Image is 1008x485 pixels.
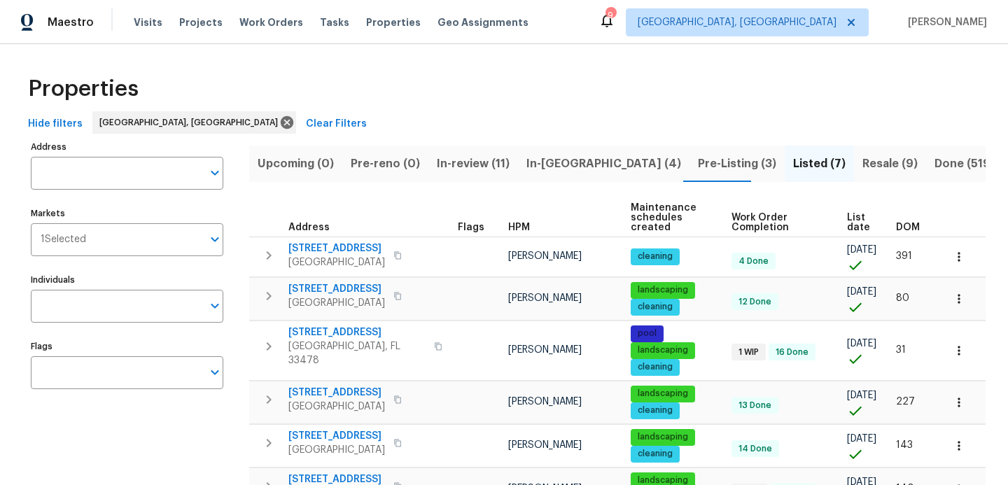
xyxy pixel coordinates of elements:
[22,111,88,137] button: Hide filters
[793,154,846,174] span: Listed (7)
[934,154,995,174] span: Done (519)
[632,361,678,373] span: cleaning
[258,154,334,174] span: Upcoming (0)
[48,15,94,29] span: Maestro
[508,251,582,261] span: [PERSON_NAME]
[770,346,814,358] span: 16 Done
[632,284,694,296] span: landscaping
[847,434,876,444] span: [DATE]
[306,115,367,133] span: Clear Filters
[239,15,303,29] span: Work Orders
[288,339,426,367] span: [GEOGRAPHIC_DATA], FL 33478
[179,15,223,29] span: Projects
[526,154,681,174] span: In-[GEOGRAPHIC_DATA] (4)
[632,328,662,339] span: pool
[896,440,913,450] span: 143
[41,234,86,246] span: 1 Selected
[205,163,225,183] button: Open
[31,276,223,284] label: Individuals
[31,342,223,351] label: Flags
[508,293,582,303] span: [PERSON_NAME]
[632,431,694,443] span: landscaping
[733,255,774,267] span: 4 Done
[698,154,776,174] span: Pre-Listing (3)
[288,223,330,232] span: Address
[638,15,836,29] span: [GEOGRAPHIC_DATA], [GEOGRAPHIC_DATA]
[847,287,876,297] span: [DATE]
[205,363,225,382] button: Open
[508,223,530,232] span: HPM
[134,15,162,29] span: Visits
[902,15,987,29] span: [PERSON_NAME]
[205,296,225,316] button: Open
[437,15,528,29] span: Geo Assignments
[632,301,678,313] span: cleaning
[508,397,582,407] span: [PERSON_NAME]
[896,397,915,407] span: 227
[632,405,678,416] span: cleaning
[847,213,872,232] span: List date
[733,400,777,412] span: 13 Done
[320,17,349,27] span: Tasks
[288,241,385,255] span: [STREET_ADDRESS]
[731,213,822,232] span: Work Order Completion
[847,391,876,400] span: [DATE]
[896,251,912,261] span: 391
[288,325,426,339] span: [STREET_ADDRESS]
[288,400,385,414] span: [GEOGRAPHIC_DATA]
[733,296,777,308] span: 12 Done
[847,339,876,349] span: [DATE]
[351,154,420,174] span: Pre-reno (0)
[632,344,694,356] span: landscaping
[28,115,83,133] span: Hide filters
[896,223,920,232] span: DOM
[31,209,223,218] label: Markets
[631,203,708,232] span: Maintenance schedules created
[437,154,510,174] span: In-review (11)
[896,345,906,355] span: 31
[458,223,484,232] span: Flags
[288,429,385,443] span: [STREET_ADDRESS]
[632,448,678,460] span: cleaning
[605,8,615,22] div: 9
[847,245,876,255] span: [DATE]
[288,386,385,400] span: [STREET_ADDRESS]
[896,293,909,303] span: 80
[288,282,385,296] span: [STREET_ADDRESS]
[632,251,678,262] span: cleaning
[92,111,296,134] div: [GEOGRAPHIC_DATA], [GEOGRAPHIC_DATA]
[632,388,694,400] span: landscaping
[366,15,421,29] span: Properties
[508,345,582,355] span: [PERSON_NAME]
[508,440,582,450] span: [PERSON_NAME]
[288,443,385,457] span: [GEOGRAPHIC_DATA]
[733,346,764,358] span: 1 WIP
[862,154,918,174] span: Resale (9)
[205,230,225,249] button: Open
[31,143,223,151] label: Address
[99,115,283,129] span: [GEOGRAPHIC_DATA], [GEOGRAPHIC_DATA]
[288,296,385,310] span: [GEOGRAPHIC_DATA]
[733,443,778,455] span: 14 Done
[28,82,139,96] span: Properties
[300,111,372,137] button: Clear Filters
[288,255,385,269] span: [GEOGRAPHIC_DATA]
